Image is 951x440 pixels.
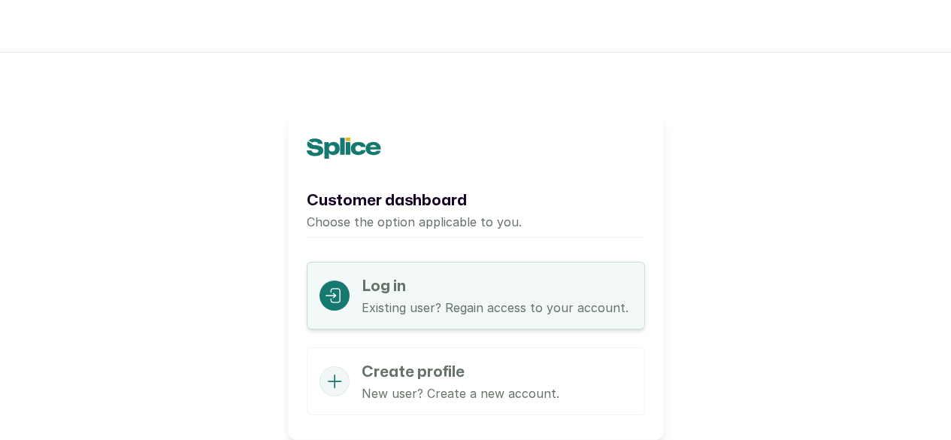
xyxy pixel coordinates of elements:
[362,275,628,299] h1: Log in
[307,189,645,213] h1: Customer dashboard
[362,384,559,402] p: New user? Create a new account.
[362,299,628,317] p: Existing user? Regain access to your account.
[307,213,645,231] p: Choose the option applicable to you.
[362,360,559,384] h1: Create profile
